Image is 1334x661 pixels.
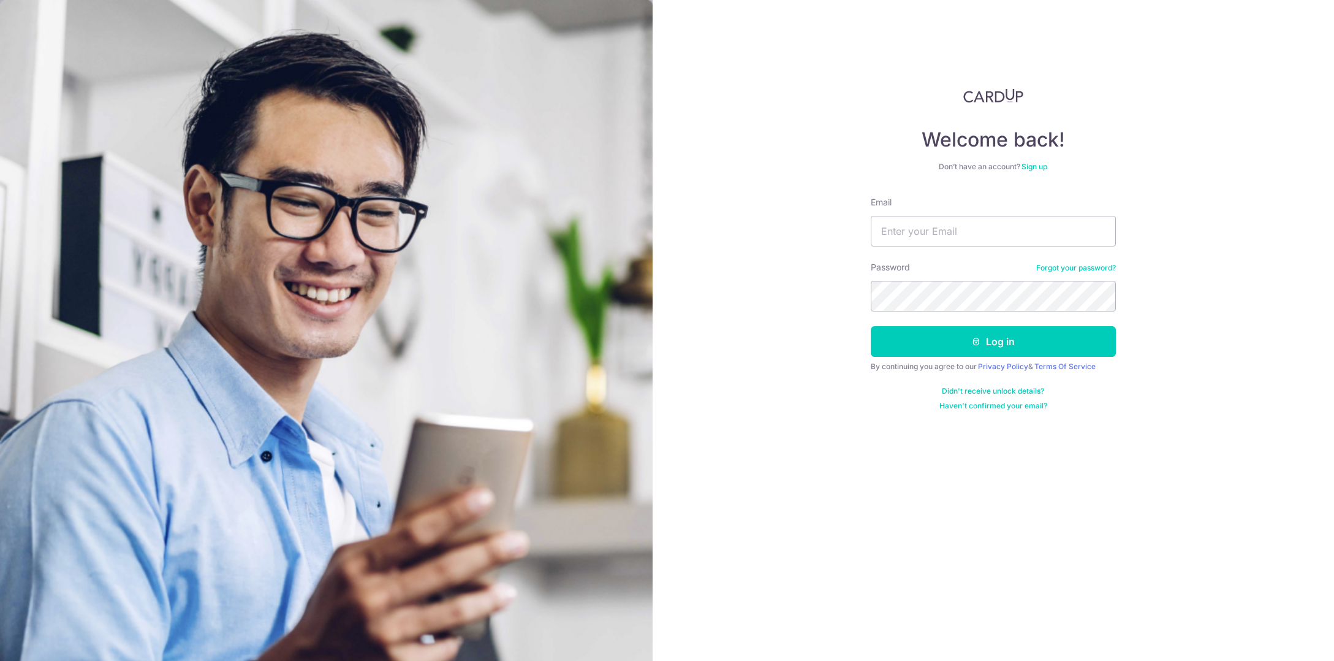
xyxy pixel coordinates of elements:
a: Sign up [1021,162,1047,171]
a: Privacy Policy [978,362,1028,371]
a: Haven't confirmed your email? [939,401,1047,411]
img: CardUp Logo [963,88,1023,103]
button: Log in [871,326,1116,357]
a: Forgot your password? [1036,263,1116,273]
input: Enter your Email [871,216,1116,246]
h4: Welcome back! [871,128,1116,152]
label: Email [871,196,892,208]
a: Terms Of Service [1034,362,1096,371]
a: Didn't receive unlock details? [942,386,1044,396]
label: Password [871,261,910,273]
div: By continuing you agree to our & [871,362,1116,372]
div: Don’t have an account? [871,162,1116,172]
